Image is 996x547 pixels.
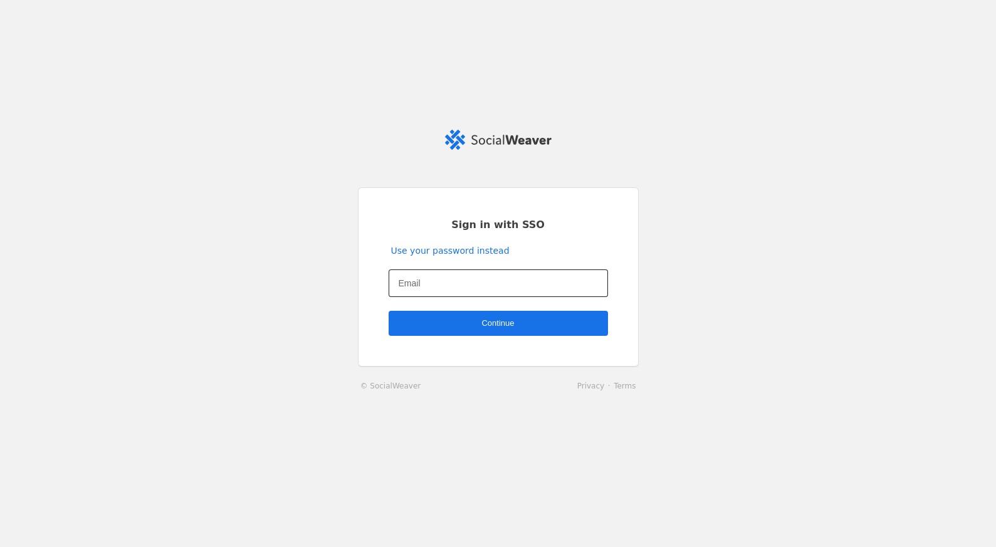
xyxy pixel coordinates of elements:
[614,382,636,390] a: Terms
[577,382,604,390] a: Privacy
[451,218,545,232] span: Sign in with SSO
[399,276,421,291] mat-label: Email
[399,276,598,291] input: Email
[360,380,421,392] a: © SocialWeaver
[481,317,514,330] span: Continue
[604,380,614,392] li: ·
[389,311,608,336] button: Continue
[391,244,510,257] a: Use your password instead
